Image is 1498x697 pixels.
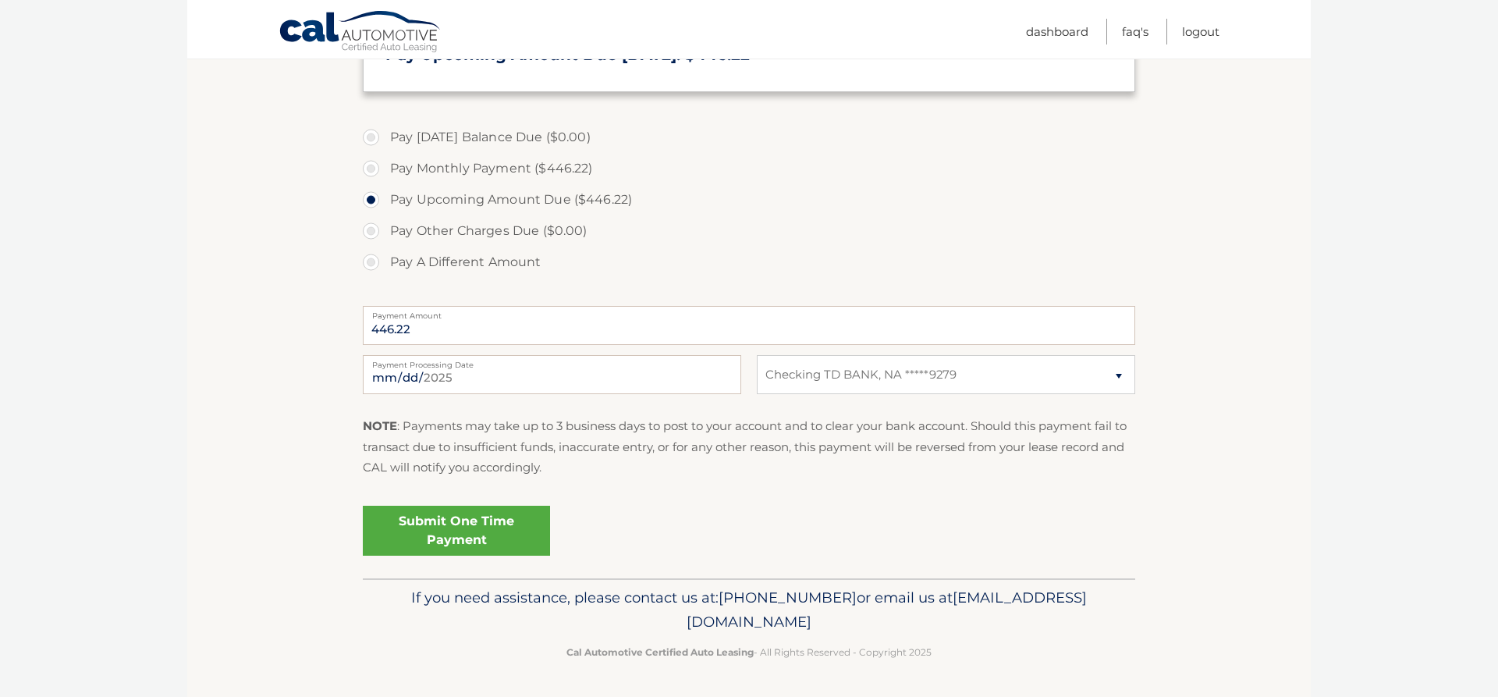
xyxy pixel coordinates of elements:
span: [PHONE_NUMBER] [719,589,857,606]
a: FAQ's [1122,19,1148,44]
a: Submit One Time Payment [363,506,550,556]
a: Logout [1182,19,1219,44]
input: Payment Amount [363,306,1135,345]
label: Payment Processing Date [363,355,741,368]
a: Dashboard [1026,19,1088,44]
label: Payment Amount [363,306,1135,318]
p: - All Rights Reserved - Copyright 2025 [373,644,1125,660]
label: Pay A Different Amount [363,247,1135,278]
p: If you need assistance, please contact us at: or email us at [373,585,1125,635]
p: : Payments may take up to 3 business days to post to your account and to clear your bank account.... [363,416,1135,478]
label: Pay Upcoming Amount Due ($446.22) [363,184,1135,215]
label: Pay Other Charges Due ($0.00) [363,215,1135,247]
a: Cal Automotive [279,10,442,55]
label: Pay Monthly Payment ($446.22) [363,153,1135,184]
strong: NOTE [363,418,397,433]
input: Payment Date [363,355,741,394]
label: Pay [DATE] Balance Due ($0.00) [363,122,1135,153]
strong: Cal Automotive Certified Auto Leasing [566,646,754,658]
